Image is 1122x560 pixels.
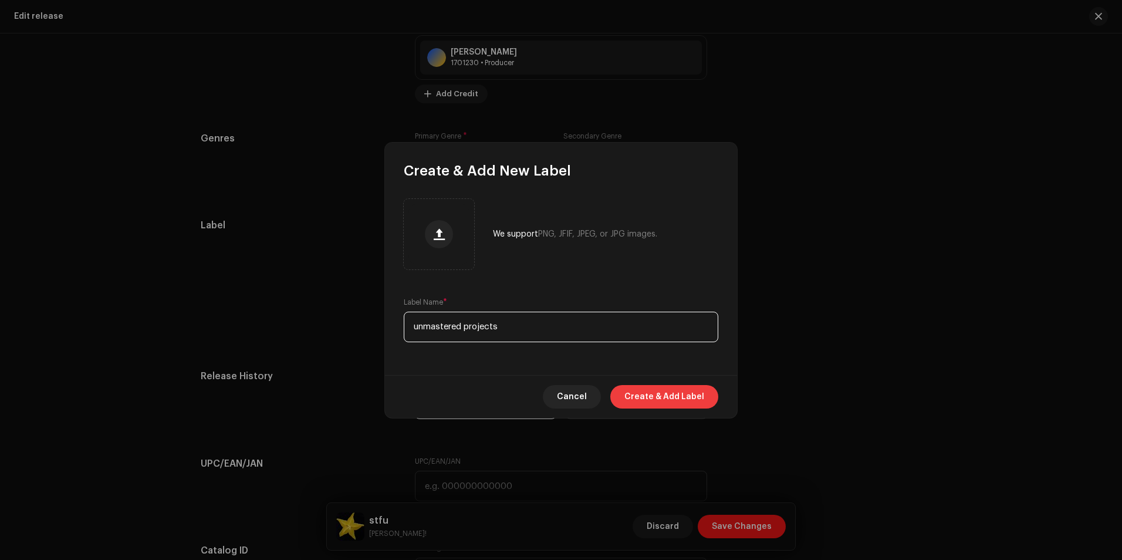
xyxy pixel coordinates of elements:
span: PNG, JFIF, JPEG, or JPG images. [538,230,657,238]
label: Label Name [404,298,447,307]
span: Create & Add New Label [404,161,571,180]
input: Type something... [404,312,718,342]
span: Cancel [557,385,587,409]
button: Create & Add Label [610,385,718,409]
div: We support [493,230,657,239]
span: Create & Add Label [624,385,704,409]
button: Cancel [543,385,601,409]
